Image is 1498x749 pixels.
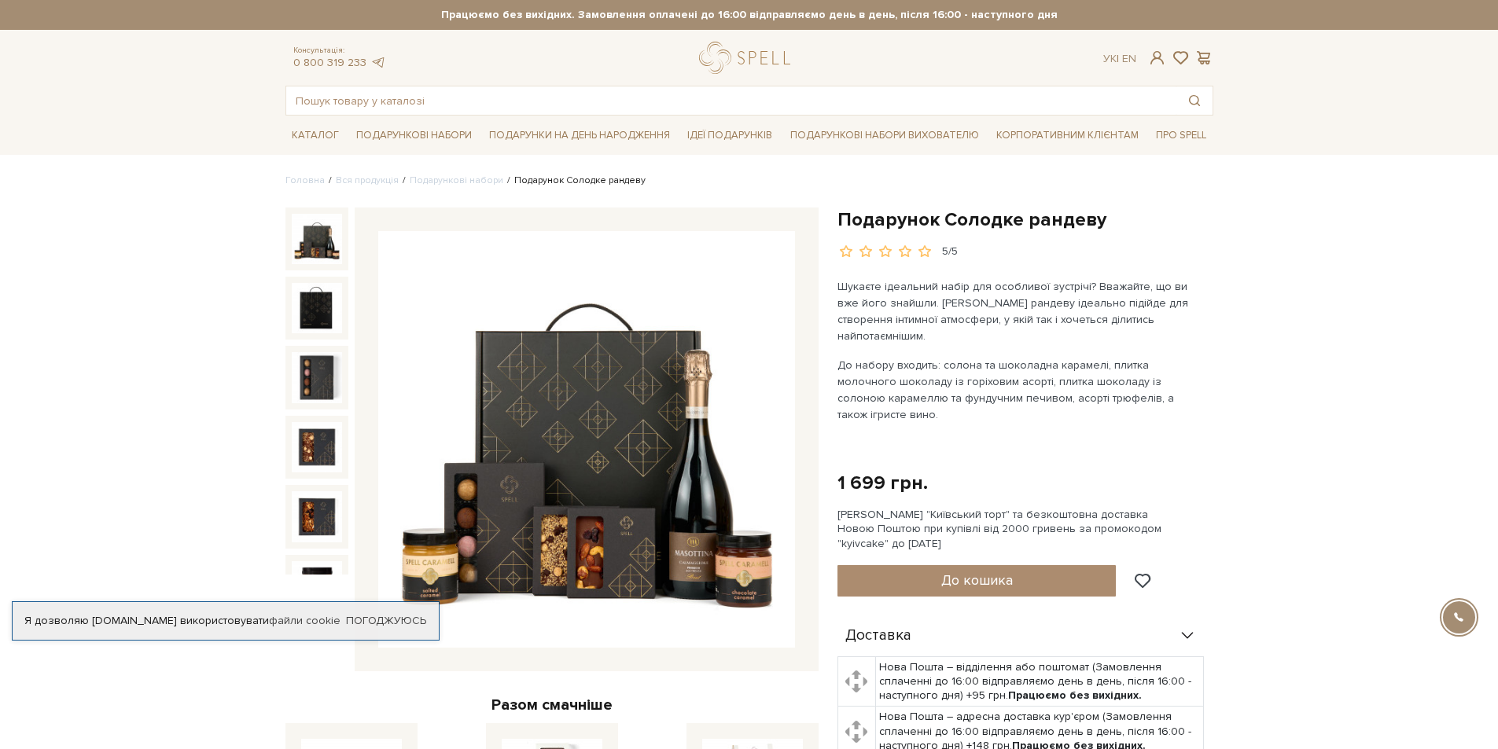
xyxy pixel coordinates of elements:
b: Працюємо без вихідних. [1008,688,1142,702]
div: Разом смачніше [285,695,819,715]
p: До набору входить: солона та шоколадна карамелі, плитка молочного шоколаду із горіховим асорті, п... [837,357,1206,423]
a: Про Spell [1150,123,1213,148]
div: 1 699 грн. [837,471,928,495]
a: Головна [285,174,325,186]
img: Подарунок Солодке рандеву [292,283,342,333]
a: Подарункові набори [410,174,503,186]
a: En [1122,52,1136,65]
td: Нова Пошта – відділення або поштомат (Замовлення сплаченні до 16:00 відправляємо день в день, піс... [876,656,1204,707]
strong: Працюємо без вихідних. Замовлення оплачені до 16:00 відправляємо день в день, після 16:00 - насту... [285,8,1213,22]
a: Вся продукція [336,174,399,186]
li: Подарунок Солодке рандеву [503,174,646,188]
a: файли cookie [269,614,340,627]
input: Пошук товару у каталозі [286,86,1176,115]
button: Пошук товару у каталозі [1176,86,1213,115]
span: До кошика [941,571,1013,589]
h1: Подарунок Солодке рандеву [837,207,1213,232]
a: Погоджуюсь [346,614,426,628]
div: Ук [1103,52,1136,66]
img: Подарунок Солодке рандеву [292,352,342,402]
a: Ідеї подарунків [681,123,778,148]
a: Каталог [285,123,345,148]
img: Подарунок Солодке рандеву [292,214,342,264]
img: Подарунок Солодке рандеву [292,422,342,472]
a: Подарункові набори [350,123,478,148]
a: telegram [370,56,386,69]
img: Подарунок Солодке рандеву [378,231,795,648]
div: [PERSON_NAME] "Київський торт" та безкоштовна доставка Новою Поштою при купівлі від 2000 гривень ... [837,508,1213,551]
span: Доставка [845,629,911,643]
div: 5/5 [942,244,958,259]
span: | [1117,52,1119,65]
p: Шукаєте ідеальний набір для особливої зустрічі? Вважайте, що ви вже його знайшли. [PERSON_NAME] р... [837,278,1206,344]
a: 0 800 319 233 [293,56,366,69]
a: Корпоративним клієнтам [990,122,1145,149]
img: Подарунок Солодке рандеву [292,561,342,611]
span: Консультація: [293,46,386,56]
a: Подарунки на День народження [483,123,676,148]
img: Подарунок Солодке рандеву [292,491,342,542]
div: Я дозволяю [DOMAIN_NAME] використовувати [13,614,439,628]
a: logo [699,42,797,74]
button: До кошика [837,565,1117,597]
a: Подарункові набори вихователю [784,122,985,149]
